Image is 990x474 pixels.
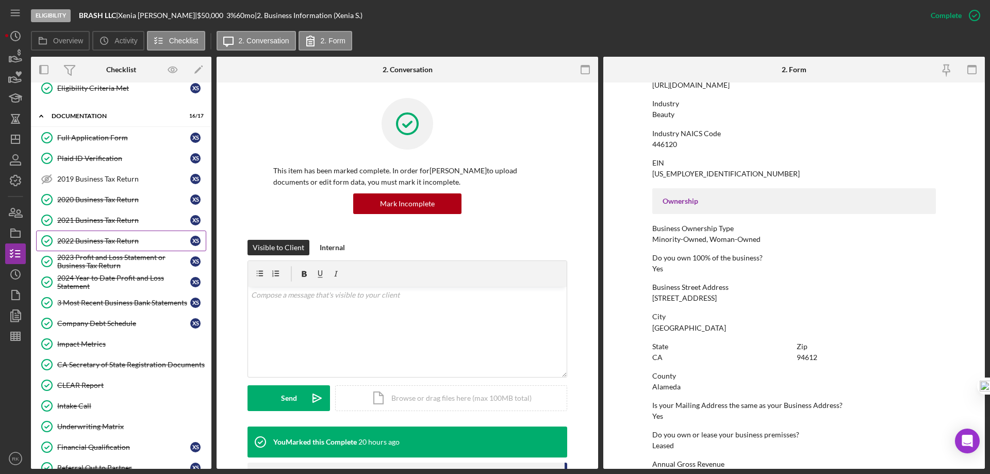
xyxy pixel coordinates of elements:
div: 2023 Profit and Loss Statement or Business Tax Return [57,253,190,270]
a: 2022 Business Tax ReturnXS [36,231,206,251]
div: X S [190,133,201,143]
div: Mark Incomplete [380,193,435,214]
div: CA Secretary of State Registration Documents [57,361,206,369]
a: Company Debt ScheduleXS [36,313,206,334]
div: Full Application Form [57,134,190,142]
div: Checklist [106,66,136,74]
a: 2024 Year to Date Profit and Loss StatementXS [36,272,206,292]
div: [STREET_ADDRESS] [652,294,717,302]
button: Internal [315,240,350,255]
div: Industry [652,100,936,108]
label: 2. Conversation [239,37,289,45]
b: BRASH LLC [79,11,116,20]
div: CA [652,353,663,362]
div: Do you own 100% of the business? [652,254,936,262]
label: Activity [114,37,137,45]
time: 2025-09-03 22:26 [358,438,400,446]
a: CA Secretary of State Registration Documents [36,354,206,375]
div: [URL][DOMAIN_NAME] [652,81,730,89]
div: Impact Metrics [57,340,206,348]
div: Beauty [652,110,674,119]
div: X S [190,215,201,225]
a: 2023 Profit and Loss Statement or Business Tax ReturnXS [36,251,206,272]
div: X S [190,174,201,184]
button: Complete [920,5,985,26]
div: | 2. Business Information (Xenia S.) [255,11,362,20]
div: You Marked this Complete [273,438,357,446]
button: Checklist [147,31,205,51]
a: Impact Metrics [36,334,206,354]
div: Financial Qualification [57,443,190,451]
div: Yes [652,412,663,420]
div: Industry NAICS Code [652,129,936,138]
div: Do you own or lease your business premisses? [652,431,936,439]
div: Internal [320,240,345,255]
button: 2. Conversation [217,31,296,51]
div: 2024 Year to Date Profit and Loss Statement [57,274,190,290]
div: Zip [797,342,936,351]
div: 2022 Business Tax Return [57,237,190,245]
a: Full Application FormXS [36,127,206,148]
div: Business Ownership Type [652,224,936,233]
a: Financial QualificationXS [36,437,206,457]
a: Plaid ID VerificationXS [36,148,206,169]
div: 2020 Business Tax Return [57,195,190,204]
div: X S [190,277,201,287]
div: Annual Gross Revenue [652,460,936,468]
div: County [652,372,936,380]
div: Is your Mailing Address the same as your Business Address? [652,401,936,410]
button: Mark Incomplete [353,193,461,214]
div: $50,000 [197,11,226,20]
button: Visible to Client [247,240,309,255]
div: City [652,313,936,321]
div: 2019 Business Tax Return [57,175,190,183]
button: RK [5,448,26,469]
div: 94612 [797,353,817,362]
button: Overview [31,31,90,51]
div: Send [281,385,297,411]
a: 2021 Business Tax ReturnXS [36,210,206,231]
div: 60 mo [236,11,255,20]
div: Alameda [652,383,681,391]
div: Plaid ID Verification [57,154,190,162]
a: Intake Call [36,396,206,416]
div: Xenia [PERSON_NAME] | [118,11,197,20]
button: Activity [92,31,144,51]
text: RK [12,456,19,462]
div: 2. Conversation [383,66,433,74]
div: 2021 Business Tax Return [57,216,190,224]
div: 16 / 17 [185,113,204,119]
div: X S [190,256,201,267]
label: Checklist [169,37,199,45]
a: 2020 Business Tax ReturnXS [36,189,206,210]
div: 3 Most Recent Business Bank Statements [57,299,190,307]
div: Documentation [52,113,178,119]
div: X S [190,83,201,93]
div: X S [190,463,201,473]
div: Eligibility Criteria Met [57,84,190,92]
div: X S [190,298,201,308]
div: Yes [652,265,663,273]
div: Open Intercom Messenger [955,429,980,453]
div: Underwriting Matrix [57,422,206,431]
div: | [79,11,118,20]
div: CLEAR Report [57,381,206,389]
a: Eligibility Criteria MetXS [36,78,206,99]
div: X S [190,442,201,452]
div: 446120 [652,140,677,149]
a: 3 Most Recent Business Bank StatementsXS [36,292,206,313]
a: CLEAR Report [36,375,206,396]
div: X S [190,318,201,329]
div: 3 % [226,11,236,20]
a: Underwriting Matrix [36,416,206,437]
div: Complete [931,5,962,26]
div: X S [190,194,201,205]
div: Ownership [663,197,926,205]
label: 2. Form [321,37,345,45]
div: Leased [652,442,674,450]
div: Minority-Owned, Woman-Owned [652,235,761,243]
div: Visible to Client [253,240,304,255]
div: [US_EMPLOYER_IDENTIFICATION_NUMBER] [652,170,800,178]
p: This item has been marked complete. In order for [PERSON_NAME] to upload documents or edit form d... [273,165,541,188]
div: X S [190,153,201,164]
